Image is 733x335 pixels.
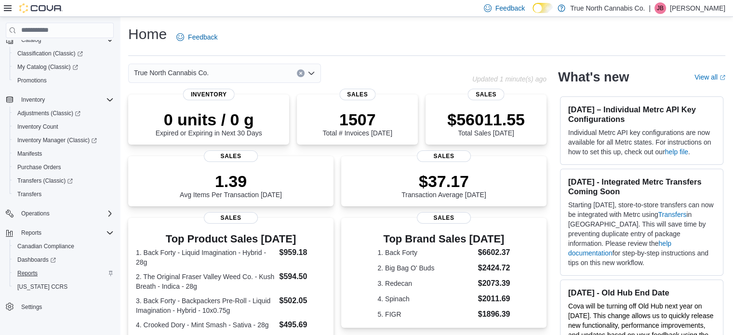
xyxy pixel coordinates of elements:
a: Inventory Count [13,121,62,133]
span: Purchase Orders [17,163,61,171]
span: Reports [13,268,114,279]
span: Promotions [13,75,114,86]
div: Avg Items Per Transaction [DATE] [180,172,282,199]
a: My Catalog (Classic) [10,60,118,74]
dt: 3. Back Forty - Backpackers Pre-Roll - Liquid Imagination - Hybrid - 10x0.75g [136,296,275,315]
p: True North Cannabis Co. [570,2,645,14]
span: Adjustments (Classic) [13,107,114,119]
dd: $594.50 [279,271,325,282]
button: Transfers [10,188,118,201]
a: Transfers (Classic) [13,175,77,187]
span: Settings [17,300,114,312]
dt: 1. Back Forty [377,248,474,257]
p: $56011.55 [447,110,525,129]
div: Expired or Expiring in Next 30 Days [156,110,262,137]
button: Inventory [17,94,49,106]
span: Reports [17,227,114,239]
h2: What's new [558,69,629,85]
h3: Top Brand Sales [DATE] [377,233,510,245]
span: Inventory [17,94,114,106]
a: View allExternal link [694,73,725,81]
span: Dashboards [17,256,56,264]
p: $37.17 [401,172,486,191]
span: Sales [468,89,504,100]
a: Classification (Classic) [10,47,118,60]
a: Settings [17,301,46,313]
a: Purchase Orders [13,161,65,173]
div: Total # Invoices [DATE] [322,110,392,137]
span: Classification (Classic) [17,50,83,57]
a: Reports [13,268,41,279]
dd: $495.69 [279,319,325,331]
dd: $502.05 [279,295,325,307]
h3: [DATE] - Integrated Metrc Transfers Coming Soon [568,177,715,196]
a: help file [665,148,688,156]
span: Transfers [17,190,41,198]
p: Starting [DATE], store-to-store transfers can now be integrated with Metrc using in [GEOGRAPHIC_D... [568,200,715,268]
a: Promotions [13,75,51,86]
span: Operations [17,208,114,219]
button: Reports [2,226,118,240]
span: Washington CCRS [13,281,114,293]
dd: $2011.69 [478,293,510,305]
dt: 2. Big Bag O' Buds [377,263,474,273]
span: Inventory Count [17,123,58,131]
a: Transfers (Classic) [10,174,118,188]
span: Sales [417,212,471,224]
a: Dashboards [13,254,60,266]
h3: Top Product Sales [DATE] [136,233,326,245]
span: Transfers (Classic) [17,177,73,185]
dt: 1. Back Forty - Liquid Imagination - Hybrid - 28g [136,248,275,267]
p: 0 units / 0 g [156,110,262,129]
span: Transfers [13,188,114,200]
span: [US_STATE] CCRS [17,283,67,291]
button: Clear input [297,69,305,77]
span: JB [657,2,664,14]
span: My Catalog (Classic) [17,63,78,71]
dd: $2424.72 [478,262,510,274]
button: Canadian Compliance [10,240,118,253]
dt: 2. The Original Fraser Valley Weed Co. - Kush Breath - Indica - 28g [136,272,275,291]
button: Inventory [2,93,118,107]
a: Inventory Manager (Classic) [10,134,118,147]
span: Canadian Compliance [17,242,74,250]
span: Sales [417,150,471,162]
span: Reports [21,229,41,237]
h3: [DATE] - Old Hub End Date [568,288,715,297]
a: Dashboards [10,253,118,267]
span: Catalog [17,34,114,46]
button: Promotions [10,74,118,87]
span: Transfers (Classic) [13,175,114,187]
span: Promotions [17,77,47,84]
button: Inventory Count [10,120,118,134]
a: Transfers [658,211,687,218]
dd: $6602.37 [478,247,510,258]
span: Classification (Classic) [13,48,114,59]
span: Manifests [13,148,114,160]
p: Updated 1 minute(s) ago [472,75,546,83]
input: Dark Mode [533,3,553,13]
dt: 4. Crooked Dory - Mint Smash - Sativa - 28g [136,320,275,330]
span: Dashboards [13,254,114,266]
span: Purchase Orders [13,161,114,173]
span: My Catalog (Classic) [13,61,114,73]
button: Operations [2,207,118,220]
p: Individual Metrc API key configurations are now available for all Metrc states. For instructions ... [568,128,715,157]
a: Manifests [13,148,46,160]
span: Inventory [21,96,45,104]
a: Adjustments (Classic) [10,107,118,120]
div: Total Sales [DATE] [447,110,525,137]
span: True North Cannabis Co. [134,67,209,79]
a: Feedback [173,27,221,47]
dd: $959.18 [279,247,325,258]
a: [US_STATE] CCRS [13,281,71,293]
button: Open list of options [307,69,315,77]
a: My Catalog (Classic) [13,61,82,73]
button: Settings [2,299,118,313]
a: Inventory Manager (Classic) [13,134,101,146]
a: help documentation [568,240,671,257]
span: Inventory [183,89,235,100]
span: Manifests [17,150,42,158]
span: Reports [17,269,38,277]
span: Sales [339,89,375,100]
